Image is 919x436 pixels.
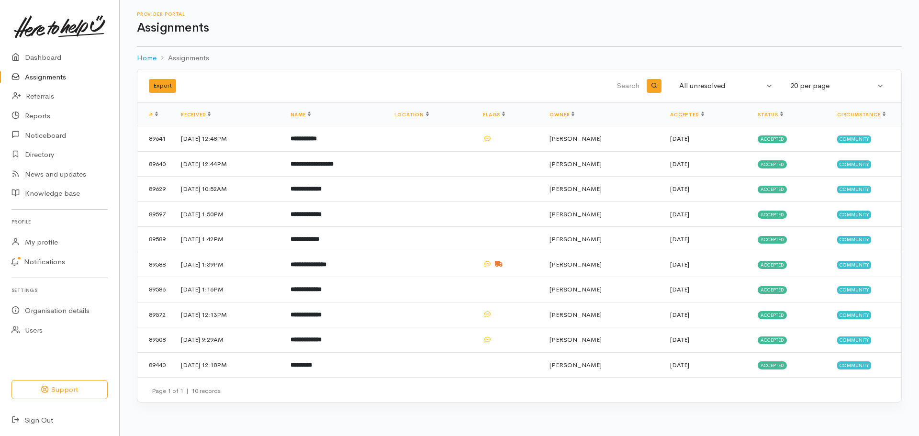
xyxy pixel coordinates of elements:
time: [DATE] [670,311,689,319]
a: Received [181,112,211,118]
span: [PERSON_NAME] [549,285,602,293]
span: Community [837,361,871,369]
td: 89589 [137,227,173,252]
button: All unresolved [673,77,779,95]
li: Assignments [157,53,209,64]
time: [DATE] [670,210,689,218]
time: [DATE] [670,235,689,243]
button: Export [149,79,176,93]
time: [DATE] [670,160,689,168]
td: [DATE] 9:29AM [173,327,283,353]
span: [PERSON_NAME] [549,160,602,168]
span: [PERSON_NAME] [549,134,602,143]
span: Accepted [758,286,787,294]
h1: Assignments [137,21,902,35]
span: Community [837,336,871,344]
time: [DATE] [670,285,689,293]
h6: Provider Portal [137,11,902,17]
span: Community [837,186,871,193]
span: Accepted [758,160,787,168]
span: Community [837,286,871,294]
a: Location [394,112,428,118]
td: [DATE] 1:50PM [173,201,283,227]
span: Accepted [758,186,787,193]
button: 20 per page [785,77,890,95]
a: Circumstance [837,112,885,118]
a: Flags [483,112,505,118]
span: [PERSON_NAME] [549,185,602,193]
td: [DATE] 12:13PM [173,302,283,327]
input: Search [411,75,641,98]
td: [DATE] 1:42PM [173,227,283,252]
td: [DATE] 10:52AM [173,177,283,202]
td: 89588 [137,252,173,277]
td: [DATE] 1:39PM [173,252,283,277]
td: 89640 [137,151,173,177]
td: [DATE] 12:48PM [173,126,283,152]
a: Home [137,53,157,64]
time: [DATE] [670,335,689,344]
span: [PERSON_NAME] [549,260,602,268]
time: [DATE] [670,260,689,268]
span: [PERSON_NAME] [549,210,602,218]
span: [PERSON_NAME] [549,235,602,243]
a: # [149,112,158,118]
td: [DATE] 12:44PM [173,151,283,177]
span: [PERSON_NAME] [549,361,602,369]
td: [DATE] 12:18PM [173,352,283,377]
time: [DATE] [670,134,689,143]
span: Accepted [758,336,787,344]
span: [PERSON_NAME] [549,335,602,344]
span: | [186,387,189,395]
span: Accepted [758,311,787,319]
h6: Settings [11,284,108,297]
span: Community [837,311,871,319]
div: All unresolved [679,80,764,91]
span: Accepted [758,236,787,244]
nav: breadcrumb [137,47,902,69]
td: 89586 [137,277,173,302]
small: Page 1 of 1 10 records [152,387,221,395]
span: Accepted [758,361,787,369]
span: Community [837,261,871,268]
span: Community [837,236,871,244]
td: [DATE] 1:16PM [173,277,283,302]
td: 89440 [137,352,173,377]
span: Accepted [758,261,787,268]
td: 89572 [137,302,173,327]
td: 89629 [137,177,173,202]
td: 89508 [137,327,173,353]
span: Accepted [758,211,787,218]
time: [DATE] [670,361,689,369]
button: Support [11,380,108,400]
h6: Profile [11,215,108,228]
div: 20 per page [790,80,875,91]
span: Community [837,160,871,168]
a: Accepted [670,112,704,118]
span: [PERSON_NAME] [549,311,602,319]
td: 89641 [137,126,173,152]
a: Status [758,112,783,118]
td: 89597 [137,201,173,227]
span: Community [837,211,871,218]
time: [DATE] [670,185,689,193]
a: Name [291,112,311,118]
span: Accepted [758,135,787,143]
span: Community [837,135,871,143]
a: Owner [549,112,574,118]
